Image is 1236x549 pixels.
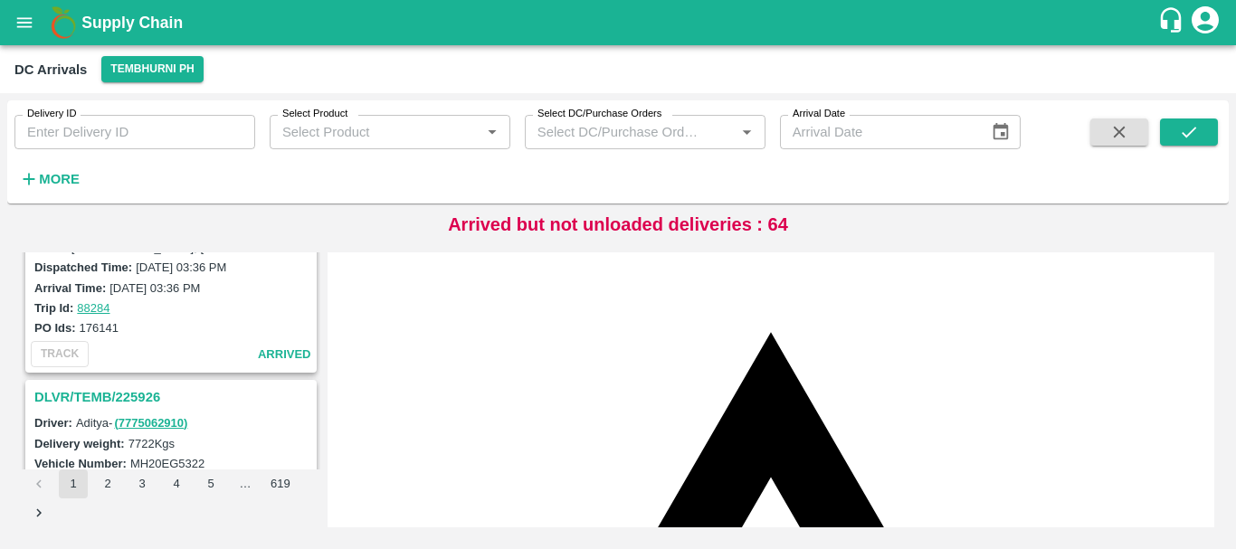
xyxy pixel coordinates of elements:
nav: pagination navigation [22,469,320,527]
button: page 1 [59,469,88,498]
strong: More [39,172,80,186]
label: Delivery ID [27,107,76,121]
button: Go to page 619 [265,469,296,498]
label: 7722 Kgs [128,437,175,450]
b: Supply Chain [81,14,183,32]
button: open drawer [4,2,45,43]
label: Vehicle Number: [34,457,127,470]
input: Arrival Date [780,115,977,149]
button: Select DC [101,56,203,82]
label: [DATE] 03:36 PM [136,260,226,274]
label: Arrival Date [793,107,845,121]
label: Driver: [34,416,72,430]
button: Go to page 4 [162,469,191,498]
a: 88284 [77,301,109,315]
span: arrived [258,345,311,365]
label: 176141 [80,321,119,335]
p: Arrived but not unloaded deliveries : 64 [448,211,788,238]
a: Supply Chain [81,10,1157,35]
label: Delivery weight: [34,437,125,450]
label: Trip Id: [34,301,73,315]
button: Go to page 5 [196,469,225,498]
button: Open [480,120,504,144]
input: Select DC/Purchase Orders [530,120,707,144]
label: Dispatched Time: [34,260,132,274]
div: customer-support [1157,6,1189,39]
label: [GEOGRAPHIC_DATA], [GEOGRAPHIC_DATA], [GEOGRAPHIC_DATA], [GEOGRAPHIC_DATA] [71,240,581,254]
img: logo [45,5,81,41]
label: Select DC/Purchase Orders [537,107,661,121]
div: DC Arrivals [14,58,87,81]
label: PO Ids: [34,321,76,335]
button: Choose date [984,115,1018,149]
button: Go to next page [24,498,53,527]
h3: DLVR/TEMB/225926 [34,385,313,409]
label: [DATE] 03:36 PM [109,281,200,295]
input: Select Product [275,120,475,144]
div: account of current user [1189,4,1222,42]
label: Select Product [282,107,347,121]
input: Enter Delivery ID [14,115,255,149]
label: From: [34,241,68,254]
span: Aditya - [76,416,189,430]
button: Open [735,120,758,144]
div: … [231,476,260,493]
button: Go to page 3 [128,469,157,498]
label: MH20EG5322 [130,457,204,470]
a: (7775062910) [114,416,187,430]
label: Arrival Time: [34,281,106,295]
button: More [14,164,84,194]
button: Go to page 2 [93,469,122,498]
